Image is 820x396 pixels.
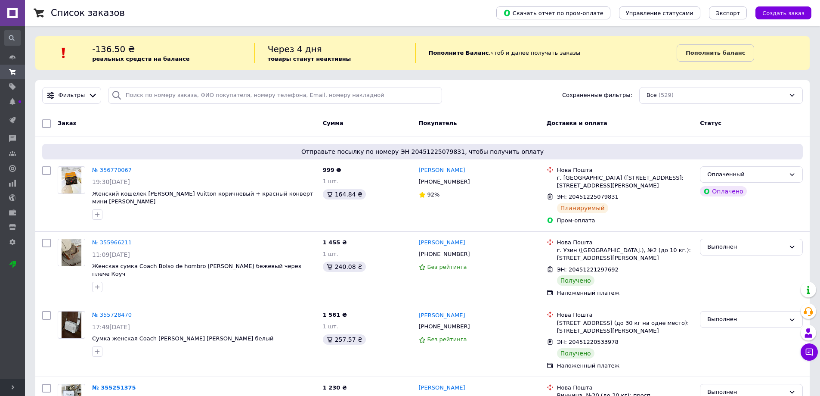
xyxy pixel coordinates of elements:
a: Создать заказ [747,9,811,16]
a: [PERSON_NAME] [419,166,465,175]
div: Нова Пошта [557,166,693,174]
a: № 356770067 [92,167,132,173]
span: Скачать отчет по пром-оплате [503,9,603,17]
div: Выполнен [707,315,785,324]
button: Чат с покупателем [801,343,818,361]
span: ЭН: 20451220533978 [557,339,619,345]
button: Создать заказ [755,6,811,19]
div: Нова Пошта [557,384,693,392]
div: [PHONE_NUMBER] [417,176,472,187]
a: Фото товару [58,239,85,266]
span: 1 шт. [323,251,338,257]
span: Сохраненные фильтры: [562,91,632,100]
div: Получено [557,348,594,359]
a: [PERSON_NAME] [419,239,465,247]
div: Нова Пошта [557,239,693,246]
div: , чтоб и далее получать заказы [415,43,677,63]
span: 17:49[DATE] [92,324,130,331]
span: 1 шт. [323,178,338,184]
b: Пополнить баланс [686,50,745,56]
div: 164.84 ₴ [323,189,366,200]
div: Нова Пошта [557,311,693,319]
div: Получено [557,275,594,286]
button: Скачать отчет по пром-оплате [496,6,610,19]
a: Фото товару [58,311,85,339]
span: Через 4 дня [268,44,322,54]
div: г. Узин ([GEOGRAPHIC_DATA].), №2 (до 10 кг.):[STREET_ADDRESS][PERSON_NAME] [557,246,693,262]
span: 1 шт. [323,323,338,330]
img: Фото товару [62,239,82,266]
div: г. [GEOGRAPHIC_DATA] ([STREET_ADDRESS]: [STREET_ADDRESS][PERSON_NAME] [557,174,693,190]
a: Фото товару [58,166,85,194]
span: Управление статусами [626,10,693,16]
div: Наложенный платеж [557,289,693,297]
span: Все [647,91,657,100]
img: Фото товару [62,167,82,193]
span: Статус [700,120,721,126]
a: № 355251375 [92,384,136,391]
a: [PERSON_NAME] [419,384,465,392]
button: Экспорт [709,6,747,19]
span: 1 561 ₴ [323,312,347,318]
span: Доставка и оплата [547,120,607,126]
div: 240.08 ₴ [323,262,366,272]
span: Фильтры [59,91,85,100]
b: Пополните Баланс [429,50,489,56]
div: [PHONE_NUMBER] [417,321,472,332]
span: Без рейтинга [427,264,467,270]
span: Покупатель [419,120,457,126]
div: [STREET_ADDRESS] (до 30 кг на одне место): [STREET_ADDRESS][PERSON_NAME] [557,319,693,335]
span: Отправьте посылку по номеру ЭН 20451225079831, чтобы получить оплату [46,147,799,156]
div: Пром-оплата [557,217,693,225]
span: 92% [427,191,440,198]
span: Экспорт [716,10,740,16]
span: 999 ₴ [323,167,341,173]
button: Управление статусами [619,6,700,19]
h1: Список заказов [51,8,125,18]
div: Планируемый [557,203,608,213]
span: -136.50 ₴ [92,44,135,54]
span: Заказ [58,120,76,126]
span: ЭН: 20451221297692 [557,266,619,273]
span: Создать заказ [762,10,805,16]
a: № 355966211 [92,239,132,246]
div: Оплачено [700,186,746,196]
a: Женский кошелек [PERSON_NAME] Vuitton коричневый + красный конверт мини [PERSON_NAME] [92,190,313,205]
a: Сумка женская Coach [PERSON_NAME] [PERSON_NAME] белый [92,335,273,342]
a: Женская сумка Coach Bolso de hombro [PERSON_NAME] бежевый через плече Коуч [92,263,301,278]
img: Фото товару [62,312,82,338]
span: 19:30[DATE] [92,178,130,185]
a: Пополнить баланс [677,44,754,62]
img: :exclamation: [57,47,70,59]
div: [PHONE_NUMBER] [417,249,472,260]
div: Выполнен [707,243,785,252]
span: 1 230 ₴ [323,384,347,391]
b: реальных средств на балансе [92,56,190,62]
span: (529) [659,92,674,98]
b: товары станут неактивны [268,56,351,62]
a: [PERSON_NAME] [419,312,465,320]
span: 11:09[DATE] [92,251,130,258]
input: Поиск по номеру заказа, ФИО покупателя, номеру телефона, Email, номеру накладной [108,87,442,104]
span: Сумма [323,120,343,126]
div: Оплаченный [707,170,785,179]
div: Наложенный платеж [557,362,693,370]
span: Без рейтинга [427,336,467,343]
a: № 355728470 [92,312,132,318]
span: 1 455 ₴ [323,239,347,246]
div: 257.57 ₴ [323,334,366,345]
span: ЭН: 20451225079831 [557,193,619,200]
